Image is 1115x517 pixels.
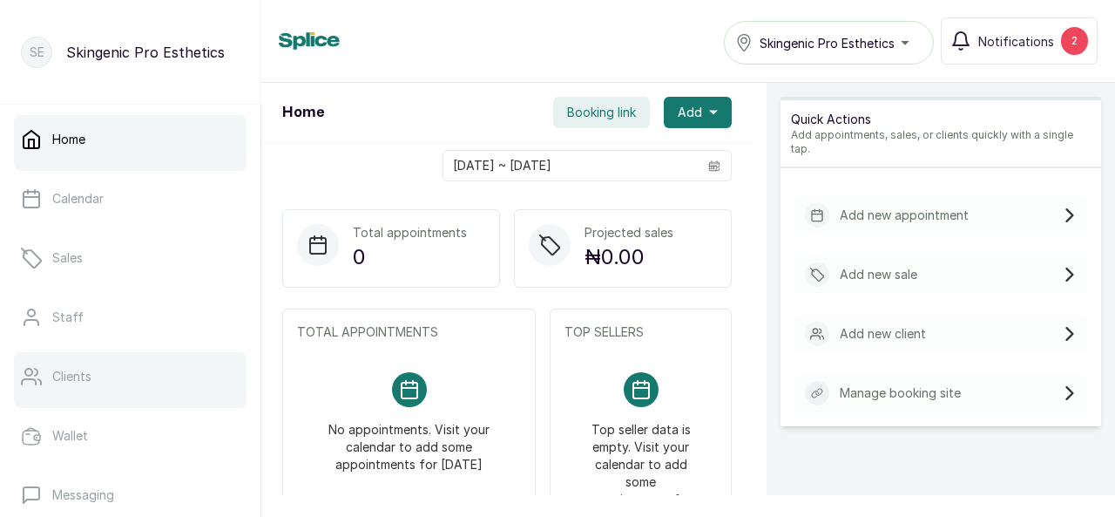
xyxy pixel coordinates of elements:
[840,266,917,283] p: Add new sale
[353,224,467,241] p: Total appointments
[282,102,324,123] h1: Home
[564,323,717,341] p: TOP SELLERS
[724,21,934,65] button: Skingenic Pro Esthetics
[760,34,895,52] span: Skingenic Pro Esthetics
[443,151,698,180] input: Select date
[791,128,1091,156] p: Add appointments, sales, or clients quickly with a single tap.
[585,224,673,241] p: Projected sales
[52,368,91,385] p: Clients
[52,131,85,148] p: Home
[840,325,926,343] p: Add new client
[14,352,247,401] a: Clients
[30,44,44,61] p: SE
[52,486,114,504] p: Messaging
[664,97,732,128] button: Add
[297,323,521,341] p: TOTAL APPOINTMENTS
[791,111,1091,128] p: Quick Actions
[52,249,83,267] p: Sales
[14,412,247,460] a: Wallet
[840,384,961,402] p: Manage booking site
[567,104,636,121] span: Booking link
[52,309,84,326] p: Staff
[318,407,500,473] p: No appointments. Visit your calendar to add some appointments for [DATE]
[14,174,247,223] a: Calendar
[978,32,1054,51] span: Notifications
[585,241,673,273] p: ₦0.00
[941,17,1098,65] button: Notifications2
[14,234,247,282] a: Sales
[52,190,104,207] p: Calendar
[14,293,247,342] a: Staff
[840,207,969,224] p: Add new appointment
[708,160,720,172] svg: calendar
[553,97,650,128] button: Booking link
[1061,27,1088,55] div: 2
[66,42,225,63] p: Skingenic Pro Esthetics
[52,427,88,445] p: Wallet
[353,241,467,273] p: 0
[14,115,247,164] a: Home
[678,104,702,121] span: Add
